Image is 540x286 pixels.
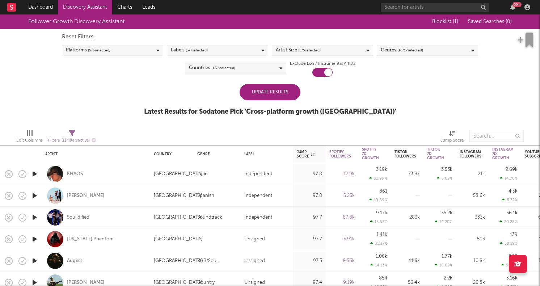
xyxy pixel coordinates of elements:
[500,241,518,246] div: 38.19 %
[460,170,485,178] div: 21k
[369,176,387,181] div: 32.99 %
[244,192,272,200] div: Independent
[395,213,420,222] div: 283k
[329,150,351,159] div: Spotify Followers
[437,176,452,181] div: 5.02 %
[197,257,218,265] div: R&B/Soul
[369,198,387,202] div: 19.69 %
[453,19,458,24] span: ( 1 )
[379,276,387,281] div: 854
[376,167,387,172] div: 3.19k
[297,235,322,244] div: 97.7
[501,263,518,268] div: 9.80 %
[66,46,110,55] div: Platforms
[154,192,203,200] div: [GEOGRAPHIC_DATA]
[197,213,222,222] div: Soundtrack
[499,219,518,224] div: 20.28 %
[144,108,396,116] div: Latest Results for Sodatone Pick ' Cross-platform growth ([GEOGRAPHIC_DATA]) '
[460,213,485,222] div: 333k
[171,46,208,55] div: Labels
[370,219,387,224] div: 15.63 %
[154,257,203,265] div: [GEOGRAPHIC_DATA]
[379,189,387,194] div: 861
[460,150,481,159] div: Instagram Followers
[154,152,186,156] div: Country
[297,170,322,178] div: 97.8
[197,152,233,156] div: Genre
[468,19,512,24] span: Saved Searches
[512,2,522,7] div: 99 +
[48,136,96,145] div: Filters
[329,213,355,222] div: 67.8k
[381,46,423,55] div: Genres
[466,19,512,25] button: Saved Searches (0)
[460,235,485,244] div: 503
[67,279,104,286] a: [PERSON_NAME]
[492,147,514,160] div: Instagram 7D Growth
[276,46,321,55] div: Artist Size
[500,176,518,181] div: 14.70 %
[395,150,416,159] div: Tiktok Followers
[62,139,90,143] span: ( 11 filters active)
[16,127,43,148] div: Edit Columns
[506,19,512,24] span: ( 0 )
[48,127,96,148] div: Filters(11 filters active)
[370,241,387,246] div: 31.37 %
[440,136,464,145] div: Jump Score
[362,147,379,160] div: Spotify 7D Growth
[432,19,458,24] span: Blocklist
[506,167,518,172] div: 2.69k
[509,189,518,194] div: 4.5k
[16,136,43,145] div: Edit Columns
[329,170,355,178] div: 12.9k
[197,192,214,200] div: Spanish
[297,213,322,222] div: 97.7
[67,214,89,221] a: Soulidified
[395,257,420,265] div: 11.6k
[395,170,420,178] div: 73.8k
[67,171,83,177] div: KHAOS
[154,170,203,178] div: [GEOGRAPHIC_DATA]
[67,258,82,264] a: Augxst
[442,254,452,259] div: 1.77k
[435,219,452,224] div: 14.20 %
[297,150,315,159] div: Jump Score
[211,64,235,72] span: ( 1 / 78 selected)
[88,46,110,55] span: ( 5 / 5 selected)
[67,193,104,199] a: [PERSON_NAME]
[370,263,387,268] div: 14.13 %
[197,170,208,178] div: Latin
[67,236,114,243] a: [US_STATE] Phantom
[376,254,387,259] div: 1.06k
[240,84,300,100] div: Update Results
[510,4,515,10] button: 99+
[244,213,272,222] div: Independent
[290,59,355,68] label: Exclude Lofi / Instrumental Artists
[329,257,355,265] div: 8.56k
[502,198,518,202] div: 8.32 %
[460,257,485,265] div: 10.8k
[329,235,355,244] div: 5.91k
[441,167,452,172] div: 3.53k
[297,192,322,200] div: 97.8
[441,211,452,215] div: 35.2k
[28,17,125,26] div: Follower Growth Discovery Assistant
[397,46,423,55] span: ( 16 / 17 selected)
[440,127,464,148] div: Jump Score
[244,170,272,178] div: Independent
[506,276,518,281] div: 3.16k
[506,211,518,215] div: 56.1k
[186,46,208,55] span: ( 3 / 7 selected)
[381,3,489,12] input: Search for artists
[62,33,478,41] div: Reset Filters
[435,263,452,268] div: 18.02 %
[189,64,235,72] div: Countries
[469,131,524,142] input: Search...
[154,213,203,222] div: [GEOGRAPHIC_DATA]
[510,232,518,237] div: 139
[376,211,387,215] div: 9.17k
